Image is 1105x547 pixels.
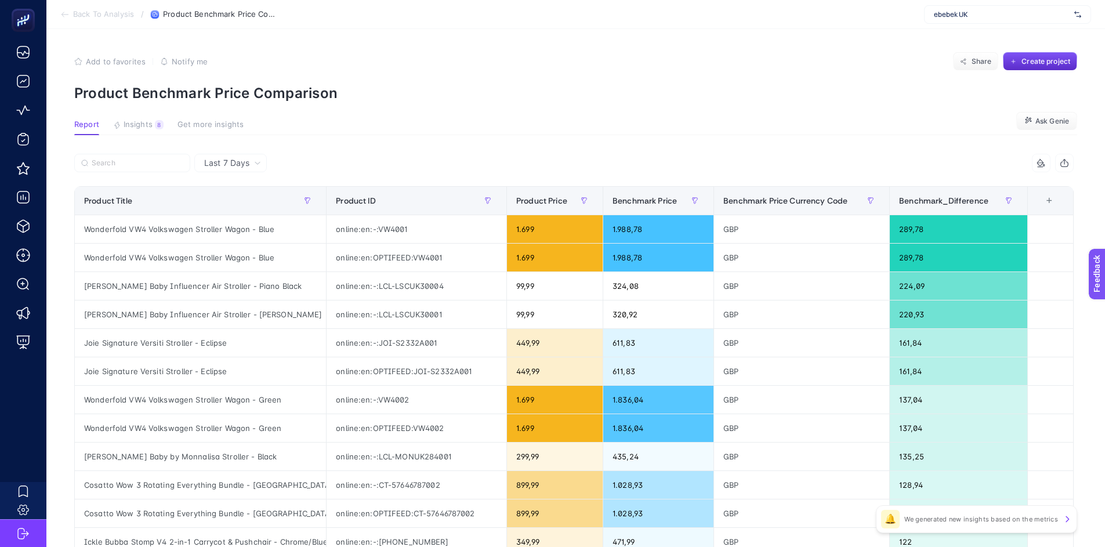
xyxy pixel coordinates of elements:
div: online:en:OPTIFEED:JOI-S2332A001 [327,357,506,385]
div: 137,04 [890,414,1027,442]
div: Joie Signature Versiti Stroller - Eclipse [75,329,326,357]
span: Notify me [172,57,208,66]
div: 8 [155,120,164,129]
span: Add to favorites [86,57,146,66]
div: 1.028,93 [603,499,713,527]
div: 135,25 [890,443,1027,470]
div: online:en:-:LCL-LSCUK30001 [327,300,506,328]
button: Notify me [160,57,208,66]
p: We generated new insights based on the metrics [904,515,1058,524]
div: Cosatto Wow 3 Rotating Everything Bundle - [GEOGRAPHIC_DATA] [75,471,326,499]
span: Benchmark_Difference [899,196,988,205]
div: online:en:-:VW4002 [327,386,506,414]
div: online:en:OPTIFEED:VW4001 [327,244,506,271]
div: 1.699 [507,414,603,442]
div: 324,08 [603,272,713,300]
span: Back To Analysis [73,10,134,19]
div: [PERSON_NAME] Baby Influencer Air Stroller - Piano Black [75,272,326,300]
div: Wonderfold VW4 Volkswagen Stroller Wagon - Blue [75,215,326,243]
span: Benchmark Price Currency Code [723,196,847,205]
span: ebebek UK [934,10,1070,19]
span: Benchmark Price [613,196,677,205]
button: Add to favorites [74,57,146,66]
div: Cosatto Wow 3 Rotating Everything Bundle - [GEOGRAPHIC_DATA] [75,499,326,527]
div: GBP [714,272,889,300]
span: Product Title [84,196,132,205]
span: / [141,9,144,19]
div: 161,84 [890,329,1027,357]
div: 435,24 [603,443,713,470]
span: Ask Genie [1035,117,1069,126]
div: 320,92 [603,300,713,328]
button: Ask Genie [1016,112,1077,131]
div: 299,99 [507,443,603,470]
div: 1.836,04 [603,414,713,442]
div: GBP [714,414,889,442]
span: Insights [124,120,153,129]
div: Wonderfold VW4 Volkswagen Stroller Wagon - Green [75,386,326,414]
span: Product Price [516,196,567,205]
div: 1.699 [507,215,603,243]
input: Search [92,159,183,168]
div: 220,93 [890,300,1027,328]
div: 137,04 [890,386,1027,414]
div: GBP [714,300,889,328]
div: 449,99 [507,357,603,385]
div: GBP [714,215,889,243]
button: Create project [1003,52,1077,71]
div: GBP [714,386,889,414]
div: 224,09 [890,272,1027,300]
div: online:en:-:LCL-MONUK284001 [327,443,506,470]
div: Wonderfold VW4 Volkswagen Stroller Wagon - Green [75,414,326,442]
div: GBP [714,443,889,470]
div: 161,84 [890,357,1027,385]
div: 611,83 [603,357,713,385]
span: Share [972,57,992,66]
div: GBP [714,329,889,357]
div: online:en:-:VW4001 [327,215,506,243]
div: 449,99 [507,329,603,357]
div: GBP [714,244,889,271]
div: 1.988,78 [603,244,713,271]
div: 1.699 [507,244,603,271]
span: Product Benchmark Price Comparison [163,10,279,19]
div: + [1038,196,1060,205]
span: Feedback [7,3,44,13]
span: Last 7 Days [204,157,249,169]
div: 🔔 [881,510,900,528]
div: [PERSON_NAME] Baby Influencer Air Stroller - [PERSON_NAME] [75,300,326,328]
div: online:en:-:CT-57646787002 [327,471,506,499]
div: 128,94 [890,499,1027,527]
div: GBP [714,357,889,385]
div: 899,99 [507,499,603,527]
div: online:en:OPTIFEED:VW4002 [327,414,506,442]
div: 99,99 [507,272,603,300]
p: Product Benchmark Price Comparison [74,85,1077,102]
div: Joie Signature Versiti Stroller - Eclipse [75,357,326,385]
div: 289,78 [890,215,1027,243]
div: online:en:OPTIFEED:CT-57646787002 [327,499,506,527]
div: 128,94 [890,471,1027,499]
div: online:en:-:JOI-S2332A001 [327,329,506,357]
div: 1.699 [507,386,603,414]
div: 611,83 [603,329,713,357]
div: 1.028,93 [603,471,713,499]
div: [PERSON_NAME] Baby by Monnalisa Stroller - Black [75,443,326,470]
span: Create project [1021,57,1070,66]
div: Wonderfold VW4 Volkswagen Stroller Wagon - Blue [75,244,326,271]
div: 289,78 [890,244,1027,271]
div: 99,99 [507,300,603,328]
button: Share [953,52,998,71]
span: Get more insights [177,120,244,129]
div: GBP [714,499,889,527]
div: GBP [714,471,889,499]
div: 899,99 [507,471,603,499]
span: Report [74,120,99,129]
div: 6 items selected [1037,196,1046,222]
img: svg%3e [1074,9,1081,20]
div: 1.988,78 [603,215,713,243]
div: online:en:-:LCL-LSCUK30004 [327,272,506,300]
div: 1.836,04 [603,386,713,414]
span: Product ID [336,196,375,205]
